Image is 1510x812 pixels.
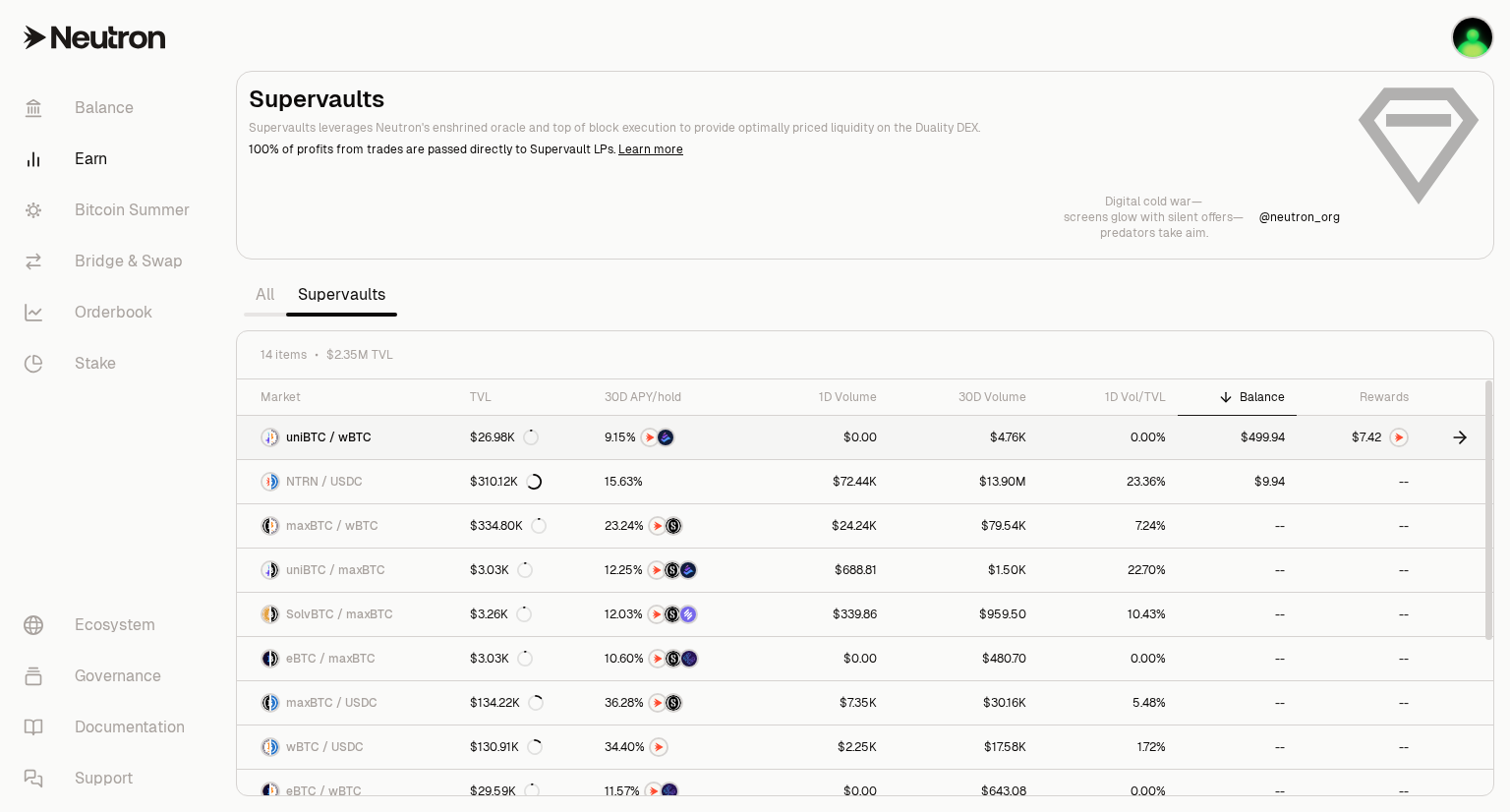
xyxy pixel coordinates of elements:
[753,681,889,725] a: $7.35K
[665,607,680,622] img: Structured Points
[765,389,877,405] div: 1D Volume
[262,430,269,445] img: uniBTC Logo
[605,516,741,536] button: NTRNStructured Points
[1297,681,1421,725] a: --
[605,605,741,624] button: NTRNStructured PointsSolv Points
[1178,725,1297,769] a: --
[651,739,667,755] img: NTRN
[470,562,533,578] div: $3.03K
[458,460,593,503] a: $310.12K
[262,474,269,490] img: NTRN Logo
[1038,637,1178,680] a: 0.00%
[1038,725,1178,769] a: 1.72%
[271,430,278,445] img: wBTC Logo
[1297,460,1421,503] a: --
[1190,389,1285,405] div: Balance
[8,287,212,338] a: Orderbook
[1259,209,1340,225] a: @neutron_org
[658,430,673,445] img: Bedrock Diamonds
[458,681,593,725] a: $134.22K
[1308,389,1409,405] div: Rewards
[593,637,753,680] a: NTRNStructured PointsEtherFi Points
[666,518,681,534] img: Structured Points
[237,416,458,459] a: uniBTC LogowBTC LogouniBTC / wBTC
[286,695,377,711] span: maxBTC / USDC
[237,593,458,636] a: SolvBTC LogomaxBTC LogoSolvBTC / maxBTC
[470,474,542,490] div: $310.12K
[262,607,269,622] img: SolvBTC Logo
[261,389,446,405] div: Market
[458,593,593,636] a: $3.26K
[889,549,1037,592] a: $1.50K
[8,753,212,804] a: Support
[470,430,539,445] div: $26.98K
[470,783,540,799] div: $29.59K
[666,651,681,667] img: Structured Points
[262,562,269,578] img: uniBTC Logo
[605,560,741,580] button: NTRNStructured PointsBedrock Diamonds
[605,389,741,405] div: 30D APY/hold
[593,593,753,636] a: NTRNStructured PointsSolv Points
[286,430,372,445] span: uniBTC / wBTC
[286,562,385,578] span: uniBTC / maxBTC
[1064,194,1244,241] a: Digital cold war—screens glow with silent offers—predators take aim.
[889,637,1037,680] a: $480.70
[249,141,1340,158] p: 100% of profits from trades are passed directly to Supervault LPs.
[1178,681,1297,725] a: --
[271,562,278,578] img: maxBTC Logo
[593,416,753,459] a: NTRNBedrock Diamonds
[889,416,1037,459] a: $4.76K
[237,681,458,725] a: maxBTC LogoUSDC LogomaxBTC / USDC
[286,275,397,315] a: Supervaults
[470,739,543,755] div: $130.91K
[1453,18,1492,57] img: AADAO
[271,474,278,490] img: USDC Logo
[1297,593,1421,636] a: --
[271,518,278,534] img: wBTC Logo
[237,460,458,503] a: NTRN LogoUSDC LogoNTRN / USDC
[237,637,458,680] a: eBTC LogomaxBTC LogoeBTC / maxBTC
[249,84,1340,115] h2: Supervaults
[1297,549,1421,592] a: --
[680,562,696,578] img: Bedrock Diamonds
[650,518,666,534] img: NTRN
[753,460,889,503] a: $72.44K
[271,607,278,622] img: maxBTC Logo
[237,725,458,769] a: wBTC LogoUSDC LogowBTC / USDC
[286,739,364,755] span: wBTC / USDC
[593,681,753,725] a: NTRNStructured Points
[8,134,212,185] a: Earn
[271,783,278,799] img: wBTC Logo
[889,460,1037,503] a: $13.90M
[889,504,1037,548] a: $79.54K
[753,593,889,636] a: $339.86
[470,389,581,405] div: TVL
[8,651,212,702] a: Governance
[753,637,889,680] a: $0.00
[8,702,212,753] a: Documentation
[470,651,533,667] div: $3.03K
[665,562,680,578] img: Structured Points
[753,504,889,548] a: $24.24K
[271,739,278,755] img: USDC Logo
[458,504,593,548] a: $334.80K
[650,651,666,667] img: NTRN
[649,607,665,622] img: NTRN
[646,783,662,799] img: NTRN
[1297,504,1421,548] a: --
[326,347,393,363] span: $2.35M TVL
[1038,416,1178,459] a: 0.00%
[1038,460,1178,503] a: 23.36%
[1391,430,1407,445] img: NTRN Logo
[244,275,286,315] a: All
[753,725,889,769] a: $2.25K
[286,607,393,622] span: SolvBTC / maxBTC
[458,725,593,769] a: $130.91K
[8,600,212,651] a: Ecosystem
[649,562,665,578] img: NTRN
[605,428,741,447] button: NTRNBedrock Diamonds
[8,338,212,389] a: Stake
[286,518,378,534] span: maxBTC / wBTC
[262,739,269,755] img: wBTC Logo
[1038,549,1178,592] a: 22.70%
